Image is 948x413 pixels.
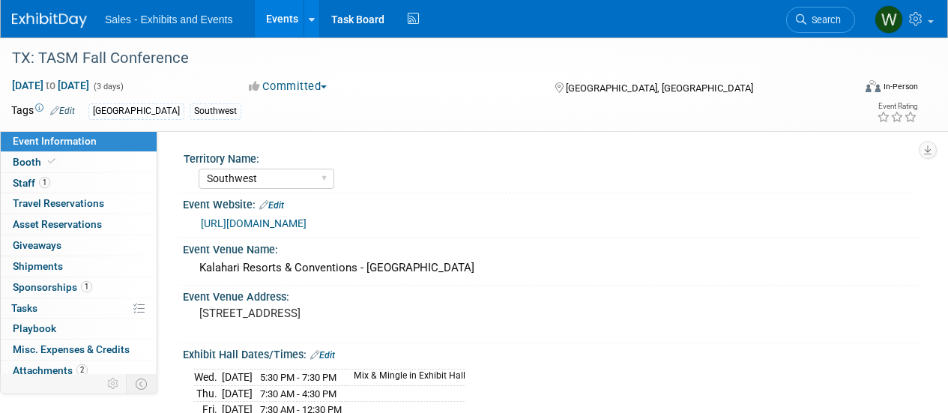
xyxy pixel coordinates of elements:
[566,82,753,94] span: [GEOGRAPHIC_DATA], [GEOGRAPHIC_DATA]
[184,148,911,166] div: Territory Name:
[12,13,87,28] img: ExhibitDay
[1,319,157,339] a: Playbook
[81,281,92,292] span: 1
[1,277,157,298] a: Sponsorships1
[183,238,918,257] div: Event Venue Name:
[1,361,157,381] a: Attachments2
[13,135,97,147] span: Event Information
[785,78,918,100] div: Event Format
[194,369,222,385] td: Wed.
[13,322,56,334] span: Playbook
[194,385,222,402] td: Thu.
[92,82,124,91] span: (3 days)
[43,79,58,91] span: to
[183,343,918,363] div: Exhibit Hall Dates/Times:
[1,131,157,151] a: Event Information
[875,5,903,34] img: Wendy Devault
[190,103,241,119] div: Southwest
[13,364,88,376] span: Attachments
[259,200,284,211] a: Edit
[194,256,907,280] div: Kalahari Resorts & Conventions - [GEOGRAPHIC_DATA]
[13,260,63,272] span: Shipments
[13,156,58,168] span: Booth
[105,13,232,25] span: Sales - Exhibits and Events
[806,14,841,25] span: Search
[13,239,61,251] span: Giveaways
[11,79,90,92] span: [DATE] [DATE]
[883,81,918,92] div: In-Person
[1,235,157,256] a: Giveaways
[222,385,253,402] td: [DATE]
[183,193,918,213] div: Event Website:
[50,106,75,116] a: Edit
[345,369,465,385] td: Mix & Mingle in Exhibit Hall
[199,307,473,320] pre: [STREET_ADDRESS]
[183,286,918,304] div: Event Venue Address:
[13,281,92,293] span: Sponsorships
[88,103,184,119] div: [GEOGRAPHIC_DATA]
[1,173,157,193] a: Staff1
[1,214,157,235] a: Asset Reservations
[1,152,157,172] a: Booth
[310,350,335,361] a: Edit
[222,369,253,385] td: [DATE]
[13,197,104,209] span: Travel Reservations
[100,374,127,394] td: Personalize Event Tab Strip
[7,45,841,72] div: TX: TASM Fall Conference
[260,388,336,400] span: 7:30 AM - 4:30 PM
[76,364,88,376] span: 2
[11,302,37,314] span: Tasks
[1,298,157,319] a: Tasks
[1,256,157,277] a: Shipments
[877,103,917,110] div: Event Rating
[39,177,50,188] span: 1
[13,218,102,230] span: Asset Reservations
[13,177,50,189] span: Staff
[244,79,333,94] button: Committed
[13,343,130,355] span: Misc. Expenses & Credits
[866,80,881,92] img: Format-Inperson.png
[48,157,55,166] i: Booth reservation complete
[786,7,855,33] a: Search
[1,340,157,360] a: Misc. Expenses & Credits
[1,193,157,214] a: Travel Reservations
[201,217,307,229] a: [URL][DOMAIN_NAME]
[127,374,157,394] td: Toggle Event Tabs
[260,372,336,383] span: 5:30 PM - 7:30 PM
[11,103,75,120] td: Tags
